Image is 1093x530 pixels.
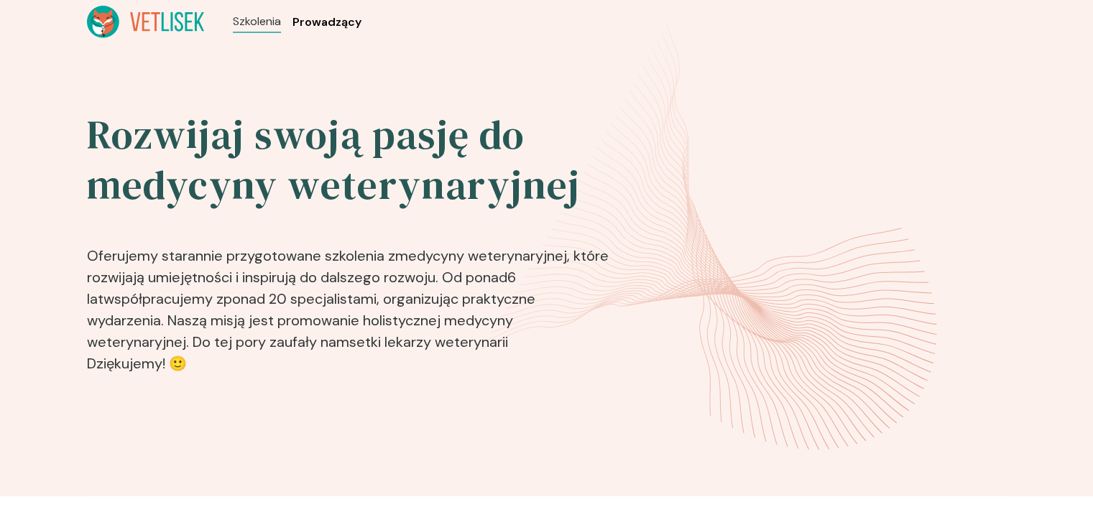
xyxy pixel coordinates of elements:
[87,110,612,210] h2: Rozwijaj swoją pasję do medycyny weterynaryjnej
[349,333,508,351] b: setki lekarzy weterynarii
[233,13,281,30] a: Szkolenia
[223,289,377,308] b: ponad 20 specjalistami
[395,246,567,265] b: medycyny weterynaryjnej
[87,222,612,380] p: Oferujemy starannie przygotowane szkolenia z , które rozwijają umiejętności i inspirują do dalsze...
[292,14,361,31] a: Prowadzący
